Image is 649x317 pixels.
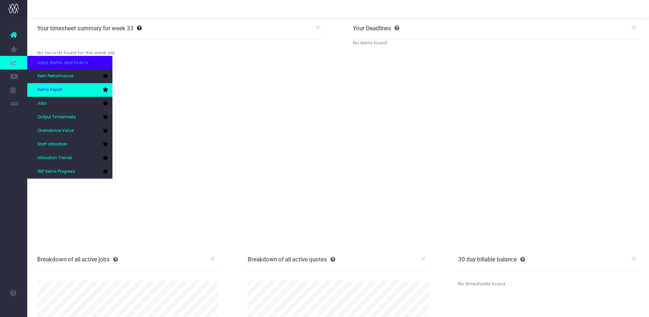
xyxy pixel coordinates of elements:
[37,25,134,32] h3: Your timesheet summary for week 33
[37,169,75,175] span: WIP Items Progress
[37,256,118,263] h3: Breakdown of all active jobs
[458,256,525,263] h3: 30 day billable balance
[27,70,112,83] a: Item Performance
[353,25,399,32] h3: Your Deadlines
[32,49,328,56] div: No records found for this week yet.
[37,141,67,148] span: Staff Utilisation
[37,73,73,79] span: Item Performance
[37,128,74,134] span: Overservice Value
[27,151,112,165] a: Utilisation Trends
[27,97,112,110] a: Jobs
[37,101,47,107] span: Jobs
[37,59,88,66] span: Jobs, items and todo's
[37,155,72,161] span: Utilisation Trends
[27,124,112,138] a: Overservice Value
[248,256,335,263] h3: Breakdown of all active quotes
[27,138,112,151] a: Staff Utilisation
[27,165,112,179] a: WIP Items Progress
[27,110,112,124] a: Output Timesheets
[37,114,76,120] span: Output Timesheets
[9,303,19,314] img: images/default_profile_image.png
[353,40,639,46] div: No items found
[37,87,62,93] span: Items Report
[458,271,639,297] div: No timesheets found
[27,83,112,97] a: Items Report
